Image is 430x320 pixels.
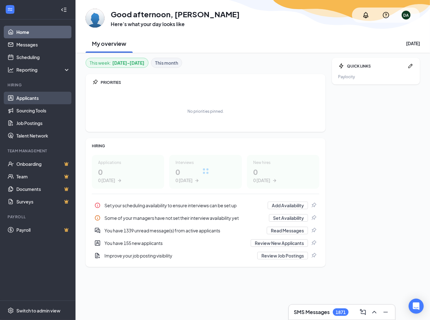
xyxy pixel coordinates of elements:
svg: Notifications [362,11,370,19]
div: You have 155 new applicants [92,237,319,249]
svg: Minimize [382,308,389,316]
svg: Pin [310,215,317,221]
svg: Analysis [8,67,14,73]
svg: ChevronUp [371,308,378,316]
b: [DATE] - [DATE] [112,59,144,66]
div: 1871 [336,310,346,315]
button: Review Job Postings [257,252,308,259]
a: UserEntityYou have 155 new applicantsReview New ApplicantsPin [92,237,319,249]
div: HIRING [92,143,319,149]
svg: Pin [310,252,317,259]
div: Some of your managers have not set their interview availability yet [92,212,319,224]
svg: Info [94,215,101,221]
div: Improve your job posting visibility [104,252,254,259]
svg: DocumentAdd [94,252,101,259]
svg: UserEntity [94,240,101,246]
svg: Collapse [61,7,67,13]
a: Applicants [16,92,70,104]
svg: QuestionInfo [382,11,390,19]
div: You have 1339 unread message(s) from active applicants [104,227,263,234]
svg: Bolt [338,63,344,69]
svg: ComposeMessage [359,308,367,316]
div: [DATE] [406,40,420,46]
div: DA [404,13,409,18]
svg: Pen [407,63,414,69]
div: Team Management [8,148,69,154]
a: InfoSet your scheduling availability to ensure interviews can be set upAdd AvailabilityPin [92,199,319,212]
button: Review New Applicants [251,239,308,247]
a: TeamCrown [16,170,70,183]
div: PRIORITIES [101,80,319,85]
button: Set Availability [269,214,308,222]
a: PayrollCrown [16,224,70,236]
button: ChevronUp [369,307,379,317]
h2: My overview [92,40,126,47]
img: Dee Athwal [86,9,104,28]
button: ComposeMessage [357,307,367,317]
a: OnboardingCrown [16,158,70,170]
div: Open Intercom Messenger [409,299,424,314]
a: InfoSome of your managers have not set their interview availability yetSet AvailabilityPin [92,212,319,224]
button: Minimize [380,307,390,317]
div: No priorities pinned. [187,109,224,114]
a: DocumentsCrown [16,183,70,195]
a: DoubleChatActiveYou have 1339 unread message(s) from active applicantsRead MessagesPin [92,224,319,237]
a: Scheduling [16,51,70,63]
div: Payroll [8,214,69,220]
a: Home [16,26,70,38]
div: This week : [90,59,144,66]
a: SurveysCrown [16,195,70,208]
a: Sourcing Tools [16,104,70,117]
a: DocumentAddImprove your job posting visibilityReview Job PostingsPin [92,249,319,262]
a: Talent Network [16,129,70,142]
a: Paylocity [338,74,414,79]
h1: Good afternoon, [PERSON_NAME] [111,9,240,19]
svg: Pin [310,240,317,246]
svg: Pin [310,202,317,209]
div: Set your scheduling availability to ensure interviews can be set up [104,202,264,209]
svg: Settings [8,307,14,314]
div: Switch to admin view [16,307,60,314]
button: Read Messages [267,227,308,234]
div: QUICK LINKS [347,63,405,69]
div: Improve your job posting visibility [92,249,319,262]
b: This month [155,59,178,66]
div: You have 1339 unread message(s) from active applicants [92,224,319,237]
svg: Info [94,202,101,209]
h3: Here’s what your day looks like [111,21,240,28]
svg: Pin [310,227,317,234]
a: Messages [16,38,70,51]
div: Reporting [16,67,70,73]
div: Hiring [8,82,69,88]
h3: SMS Messages [294,309,330,316]
svg: Pin [92,79,98,85]
div: Set your scheduling availability to ensure interviews can be set up [92,199,319,212]
a: Job Postings [16,117,70,129]
button: Add Availability [268,202,308,209]
svg: WorkstreamLogo [7,6,13,13]
div: Some of your managers have not set their interview availability yet [104,215,265,221]
div: You have 155 new applicants [104,240,247,246]
svg: DoubleChatActive [94,227,101,234]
